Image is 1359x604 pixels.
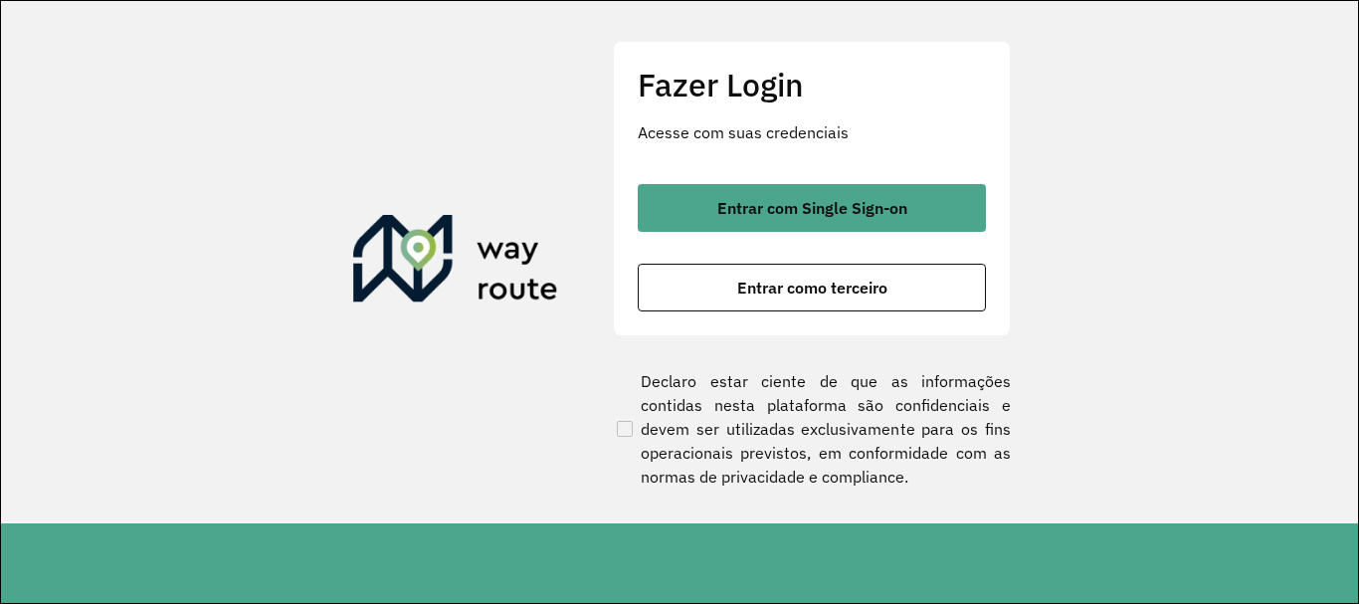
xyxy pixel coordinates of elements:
label: Declaro estar ciente de que as informações contidas nesta plataforma são confidenciais e devem se... [613,369,1011,489]
span: Entrar com Single Sign-on [717,200,907,216]
p: Acesse com suas credenciais [638,120,986,144]
button: button [638,184,986,232]
span: Entrar como terceiro [737,280,887,296]
h2: Fazer Login [638,66,986,103]
button: button [638,264,986,311]
img: Roteirizador AmbevTech [353,215,558,310]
